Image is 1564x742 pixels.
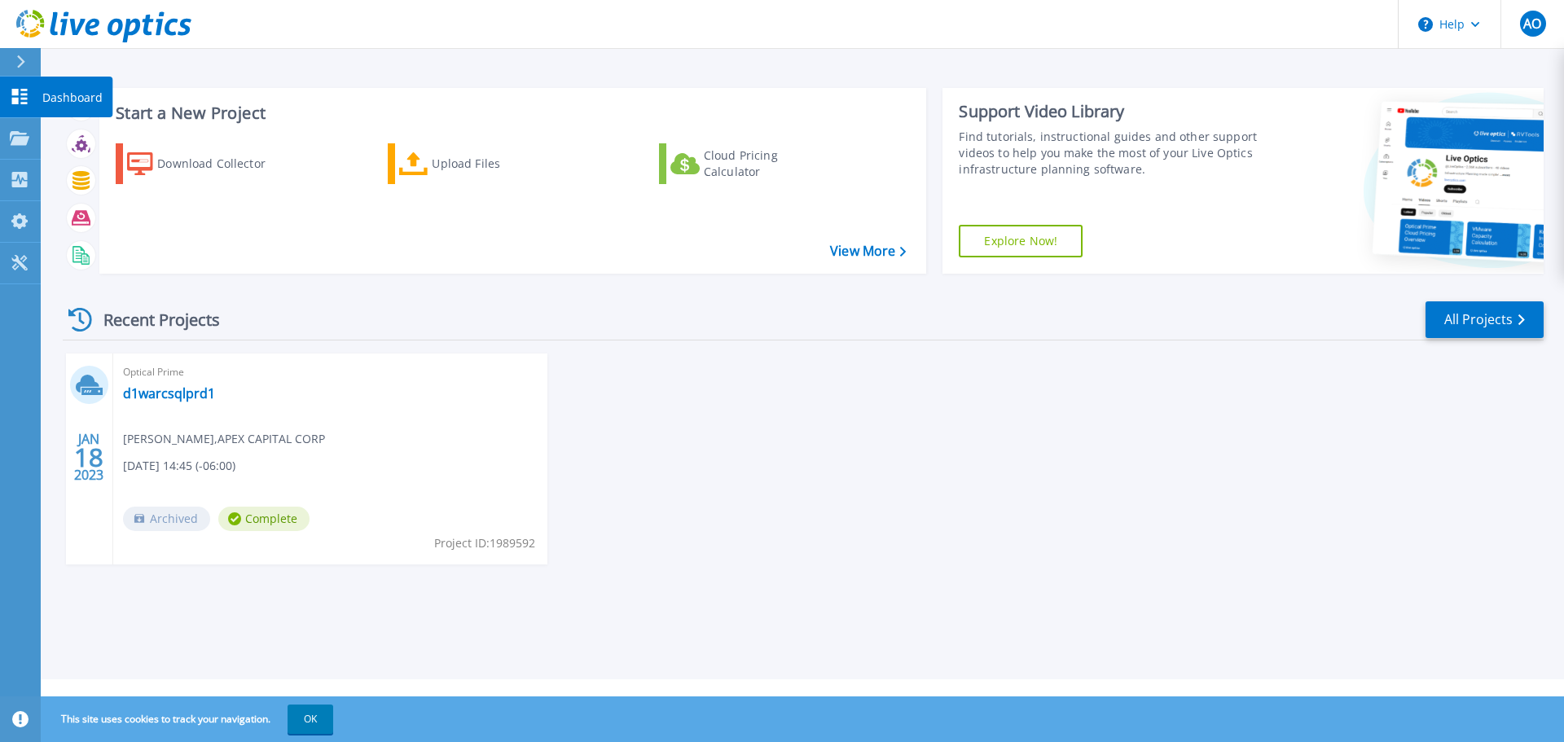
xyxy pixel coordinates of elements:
[288,705,333,734] button: OK
[434,534,535,552] span: Project ID: 1989592
[157,147,288,180] div: Download Collector
[959,101,1265,122] div: Support Video Library
[432,147,562,180] div: Upload Files
[1523,17,1541,30] span: AO
[123,507,210,531] span: Archived
[116,104,906,122] h3: Start a New Project
[123,385,215,402] a: d1warcsqlprd1
[63,300,242,340] div: Recent Projects
[74,450,103,464] span: 18
[959,225,1083,257] a: Explore Now!
[218,507,310,531] span: Complete
[830,244,906,259] a: View More
[45,705,333,734] span: This site uses cookies to track your navigation.
[123,457,235,475] span: [DATE] 14:45 (-06:00)
[959,129,1265,178] div: Find tutorials, instructional guides and other support videos to help you make the most of your L...
[123,363,538,381] span: Optical Prime
[42,77,103,119] p: Dashboard
[123,430,325,448] span: [PERSON_NAME] , APEX CAPITAL CORP
[116,143,297,184] a: Download Collector
[659,143,841,184] a: Cloud Pricing Calculator
[388,143,569,184] a: Upload Files
[704,147,834,180] div: Cloud Pricing Calculator
[1426,301,1544,338] a: All Projects
[73,428,104,487] div: JAN 2023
